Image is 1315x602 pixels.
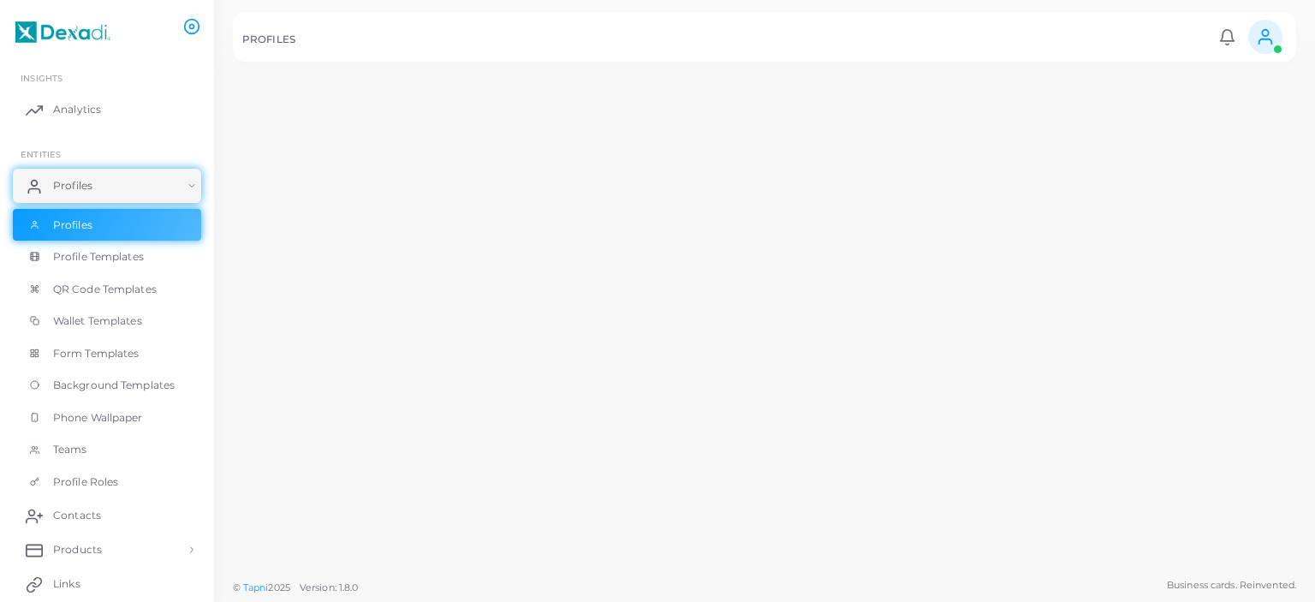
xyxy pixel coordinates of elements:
[13,466,201,498] a: Profile Roles
[53,576,80,592] span: Links
[53,218,92,233] span: Profiles
[13,433,201,466] a: Teams
[15,16,110,48] img: logo
[13,241,201,273] a: Profile Templates
[300,581,359,593] span: Version: 1.8.0
[242,33,295,45] h5: PROFILES
[53,410,143,426] span: Phone Wallpaper
[53,442,87,457] span: Teams
[21,149,61,159] span: ENTITIES
[13,337,201,370] a: Form Templates
[53,102,101,117] span: Analytics
[13,209,201,241] a: Profiles
[53,378,175,393] span: Background Templates
[268,581,289,595] span: 2025
[53,508,101,523] span: Contacts
[13,533,201,567] a: Products
[53,249,144,265] span: Profile Templates
[53,346,140,361] span: Form Templates
[243,581,269,593] a: Tapni
[13,273,201,306] a: QR Code Templates
[233,581,358,595] span: ©
[53,282,157,297] span: QR Code Templates
[53,474,118,490] span: Profile Roles
[13,305,201,337] a: Wallet Templates
[21,73,62,83] span: INSIGHTS
[13,567,201,601] a: Links
[1167,578,1296,593] span: Business cards. Reinvented.
[53,178,92,194] span: Profiles
[13,402,201,434] a: Phone Wallpaper
[53,542,102,557] span: Products
[13,169,201,203] a: Profiles
[13,498,201,533] a: Contacts
[13,92,201,127] a: Analytics
[13,369,201,402] a: Background Templates
[53,313,142,329] span: Wallet Templates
